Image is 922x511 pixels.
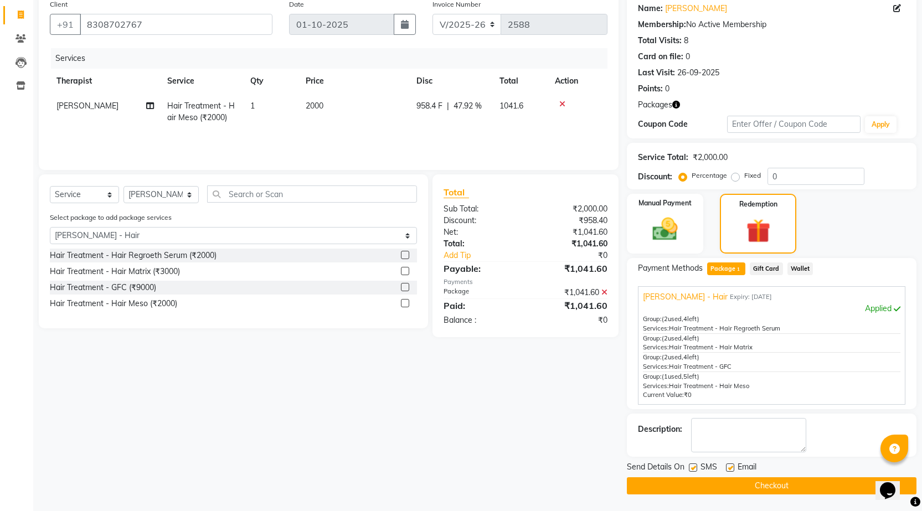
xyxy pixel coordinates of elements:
[643,382,669,390] span: Services:
[638,198,692,208] label: Manual Payment
[662,315,668,323] span: (2
[526,314,616,326] div: ₹0
[56,101,119,111] span: [PERSON_NAME]
[50,266,180,277] div: Hair Treatment - Hair Matrix (₹3000)
[244,69,299,94] th: Qty
[665,83,669,95] div: 0
[454,100,482,112] span: 47.92 %
[540,250,616,261] div: ₹0
[875,467,911,500] iframe: chat widget
[730,292,772,302] span: Expiry: [DATE]
[638,3,663,14] div: Name:
[50,250,217,261] div: Hair Treatment - Hair Regroeth Serum (₹2000)
[662,353,668,361] span: (2
[50,213,172,223] label: Select package to add package services
[526,203,616,215] div: ₹2,000.00
[638,19,686,30] div: Membership:
[739,216,778,246] img: _gift.svg
[51,48,616,69] div: Services
[662,373,699,380] span: used, left)
[435,226,526,238] div: Net:
[643,391,684,399] span: Current Value:
[638,99,672,111] span: Packages
[416,100,442,112] span: 958.4 F
[643,303,900,314] div: Applied
[526,299,616,312] div: ₹1,041.60
[669,343,753,351] span: Hair Treatment - Hair Matrix
[638,424,682,435] div: Description:
[707,262,745,275] span: Package
[738,461,756,475] span: Email
[669,382,749,390] span: Hair Treatment - Hair Meso
[50,298,177,309] div: Hair Treatment - Hair Meso (₹2000)
[865,116,897,133] button: Apply
[643,363,669,370] span: Services:
[638,262,703,274] span: Payment Methods
[526,215,616,226] div: ₹958.40
[435,262,526,275] div: Payable:
[207,185,417,203] input: Search or Scan
[638,51,683,63] div: Card on file:
[50,14,81,35] button: +91
[683,334,687,342] span: 4
[161,69,244,94] th: Service
[435,287,526,298] div: Package
[662,315,699,323] span: used, left)
[638,171,672,183] div: Discount:
[700,461,717,475] span: SMS
[638,83,663,95] div: Points:
[447,100,449,112] span: |
[306,101,323,111] span: 2000
[299,69,410,94] th: Price
[787,262,813,275] span: Wallet
[686,51,690,63] div: 0
[250,101,255,111] span: 1
[167,101,235,122] span: Hair Treatment - Hair Meso (₹2000)
[627,461,684,475] span: Send Details On
[684,391,692,399] span: ₹0
[526,226,616,238] div: ₹1,041.60
[665,3,727,14] a: [PERSON_NAME]
[684,35,688,47] div: 8
[669,363,732,370] span: Hair Treatment - GFC
[499,101,523,111] span: 1041.6
[638,152,688,163] div: Service Total:
[627,477,916,494] button: Checkout
[50,282,156,293] div: Hair Treatment - GFC (₹9000)
[435,250,540,261] a: Add Tip
[526,262,616,275] div: ₹1,041.60
[727,116,861,133] input: Enter Offer / Coupon Code
[669,324,780,332] span: Hair Treatment - Hair Regroeth Serum
[548,69,607,94] th: Action
[410,69,493,94] th: Disc
[80,14,272,35] input: Search by Name/Mobile/Email/Code
[643,334,662,342] span: Group:
[739,199,777,209] label: Redemption
[638,19,905,30] div: No Active Membership
[643,373,662,380] span: Group:
[683,373,687,380] span: 5
[435,299,526,312] div: Paid:
[643,343,669,351] span: Services:
[444,187,469,198] span: Total
[693,152,728,163] div: ₹2,000.00
[735,267,741,273] span: 1
[638,67,675,79] div: Last Visit:
[638,35,682,47] div: Total Visits:
[435,215,526,226] div: Discount:
[683,315,687,323] span: 4
[662,334,668,342] span: (2
[692,171,727,180] label: Percentage
[435,314,526,326] div: Balance :
[643,291,728,303] span: [PERSON_NAME] - Hair
[435,238,526,250] div: Total:
[643,353,662,361] span: Group:
[526,238,616,250] div: ₹1,041.60
[662,373,668,380] span: (1
[493,69,548,94] th: Total
[750,262,783,275] span: Gift Card
[444,277,607,287] div: Payments
[683,353,687,361] span: 4
[638,118,727,130] div: Coupon Code
[645,215,686,244] img: _cash.svg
